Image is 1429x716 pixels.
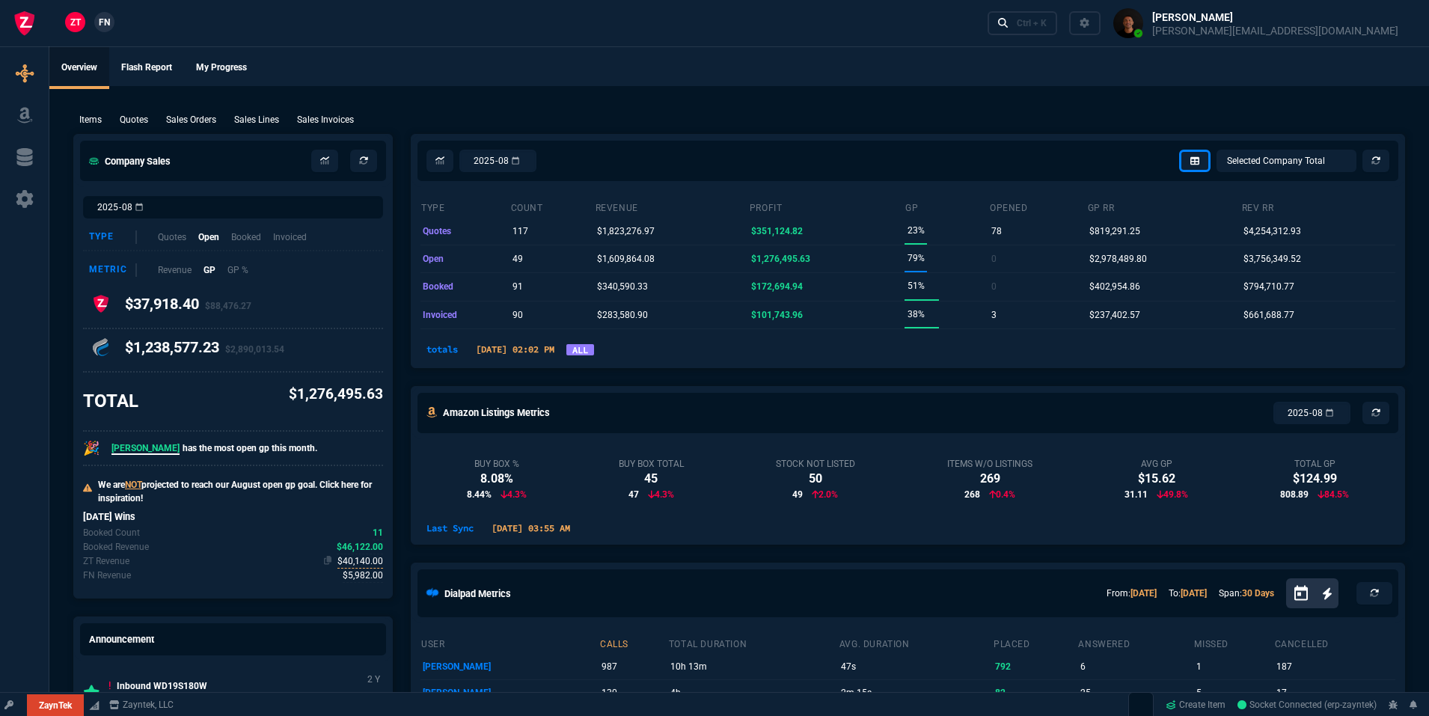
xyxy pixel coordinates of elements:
[444,587,511,601] h5: Dialpad Metrics
[908,304,925,325] p: 38%
[1181,588,1207,599] a: [DATE]
[83,390,138,412] h3: TOTAL
[905,196,989,217] th: GP
[595,196,749,217] th: revenue
[1292,583,1322,605] button: Open calendar
[751,305,803,325] p: $101,743.96
[512,305,523,325] p: 90
[947,470,1032,488] div: 269
[158,230,186,244] p: Quotes
[1243,248,1301,269] p: $3,756,349.52
[566,344,594,355] a: ALL
[184,47,259,89] a: My Progress
[1276,682,1393,703] p: 17
[227,263,248,277] p: GP %
[420,196,510,217] th: type
[1280,488,1309,501] span: 808.89
[1274,632,1395,653] th: cancelled
[1241,196,1395,217] th: Rev RR
[470,343,560,356] p: [DATE] 02:02 PM
[420,245,510,272] td: open
[648,488,674,501] p: 4.3%
[602,656,665,677] p: 987
[1017,17,1047,29] div: Ctrl + K
[1280,470,1349,488] div: $124.99
[234,113,279,126] p: Sales Lines
[1089,248,1147,269] p: $2,978,489.80
[70,16,81,29] span: ZT
[1237,698,1377,712] a: hFJx4uGJ79NaOULyAAD3
[619,458,684,470] div: Buy Box Total
[512,276,523,297] p: 91
[1160,694,1231,716] a: Create Item
[359,526,384,540] p: spec.value
[993,632,1077,653] th: placed
[908,248,925,269] p: 79%
[198,230,219,244] p: Open
[1107,587,1157,600] p: From:
[908,275,925,296] p: 51%
[329,569,384,583] p: spec.value
[1243,276,1294,297] p: $794,710.77
[158,263,192,277] p: Revenue
[111,441,317,455] p: has the most open gp this month.
[83,554,129,568] p: Today's zaynTek revenue
[749,196,905,217] th: Profit
[1157,488,1188,501] p: 49.8%
[125,295,251,319] h4: $37,918.40
[204,263,215,277] p: GP
[89,154,171,168] h5: Company Sales
[597,305,648,325] p: $283,580.90
[964,488,980,501] span: 268
[79,113,102,126] p: Items
[1169,587,1207,600] p: To:
[510,196,595,217] th: count
[105,698,178,712] a: msbcCompanyName
[423,656,597,677] p: [PERSON_NAME]
[323,540,384,554] p: spec.value
[776,470,855,488] div: 50
[364,670,383,688] p: 2 Y
[1196,682,1272,703] p: 5
[467,488,492,501] span: 8.44%
[751,248,810,269] p: $1,276,495.63
[776,458,855,470] div: Stock Not Listed
[83,438,100,459] p: 🎉
[231,230,261,244] p: Booked
[991,221,1002,242] p: 78
[841,682,991,703] p: 2m 15s
[273,230,307,244] p: Invoiced
[83,569,131,582] p: Today's Fornida revenue
[467,458,527,470] div: Buy Box %
[420,521,480,535] p: Last Sync
[337,540,383,554] span: Today's Booked revenue
[839,632,993,653] th: avg. duration
[1276,656,1393,677] p: 187
[109,679,410,693] p: Inbound WD19S180W
[597,248,655,269] p: $1,609,864.08
[670,656,836,677] p: 10h 13m
[1077,632,1193,653] th: answered
[1318,488,1349,501] p: 84.5%
[420,217,510,245] td: quotes
[289,384,383,406] p: $1,276,495.63
[89,230,137,244] div: Type
[1242,588,1274,599] a: 30 Days
[670,682,836,703] p: 4h
[225,344,284,355] span: $2,890,013.54
[111,443,180,455] span: [PERSON_NAME]
[668,632,839,653] th: total duration
[373,526,383,540] span: Today's Booked count
[599,632,668,653] th: calls
[337,554,383,569] span: Today's zaynTek revenue
[324,554,384,569] p: spec.value
[1130,588,1157,599] a: [DATE]
[1243,221,1301,242] p: $4,254,312.93
[1243,305,1294,325] p: $661,688.77
[841,656,991,677] p: 47s
[1087,196,1241,217] th: GP RR
[1089,276,1140,297] p: $402,954.86
[812,488,838,501] p: 2.0%
[297,113,354,126] p: Sales Invoices
[628,488,639,501] span: 47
